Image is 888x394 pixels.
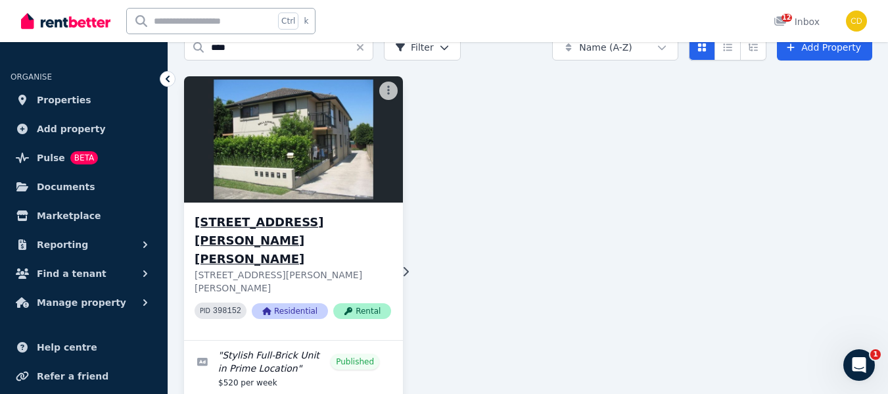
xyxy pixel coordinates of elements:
[689,34,715,61] button: Card view
[184,76,403,340] a: 4/37 Ferguson Ave, Wiley Park[STREET_ADDRESS][PERSON_NAME][PERSON_NAME][STREET_ADDRESS][PERSON_NA...
[11,87,157,113] a: Properties
[552,34,678,61] button: Name (A-Z)
[11,174,157,200] a: Documents
[37,179,95,195] span: Documents
[689,34,766,61] div: View options
[333,303,391,319] span: Rental
[179,73,409,206] img: 4/37 Ferguson Ave, Wiley Park
[37,237,88,253] span: Reporting
[37,368,108,384] span: Refer a friend
[11,363,157,389] a: Refer a friend
[11,145,157,171] a: PulseBETA
[21,11,110,31] img: RentBetter
[11,334,157,360] a: Help centre
[37,266,106,282] span: Find a tenant
[777,34,872,61] a: Add Property
[37,208,101,224] span: Marketplace
[37,121,106,137] span: Add property
[11,203,157,229] a: Marketplace
[195,213,391,268] h3: [STREET_ADDRESS][PERSON_NAME][PERSON_NAME]
[11,232,157,258] button: Reporting
[278,12,298,30] span: Ctrl
[384,34,461,61] button: Filter
[846,11,867,32] img: Chris Dimitropoulos
[37,295,126,310] span: Manage property
[714,34,741,61] button: Compact list view
[11,72,52,82] span: ORGANISE
[740,34,766,61] button: Expanded list view
[304,16,308,26] span: k
[11,289,157,316] button: Manage property
[782,14,792,22] span: 12
[11,260,157,287] button: Find a tenant
[395,41,434,54] span: Filter
[200,307,210,314] small: PID
[37,339,97,355] span: Help centre
[252,303,328,319] span: Residential
[213,307,241,316] code: 398152
[195,268,391,295] p: [STREET_ADDRESS][PERSON_NAME][PERSON_NAME]
[355,34,373,61] button: Clear search
[843,349,875,381] iframe: Intercom live chat
[37,92,91,108] span: Properties
[774,15,820,28] div: Inbox
[579,41,632,54] span: Name (A-Z)
[70,151,98,164] span: BETA
[379,82,398,100] button: More options
[11,116,157,142] a: Add property
[870,349,881,360] span: 1
[37,150,65,166] span: Pulse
